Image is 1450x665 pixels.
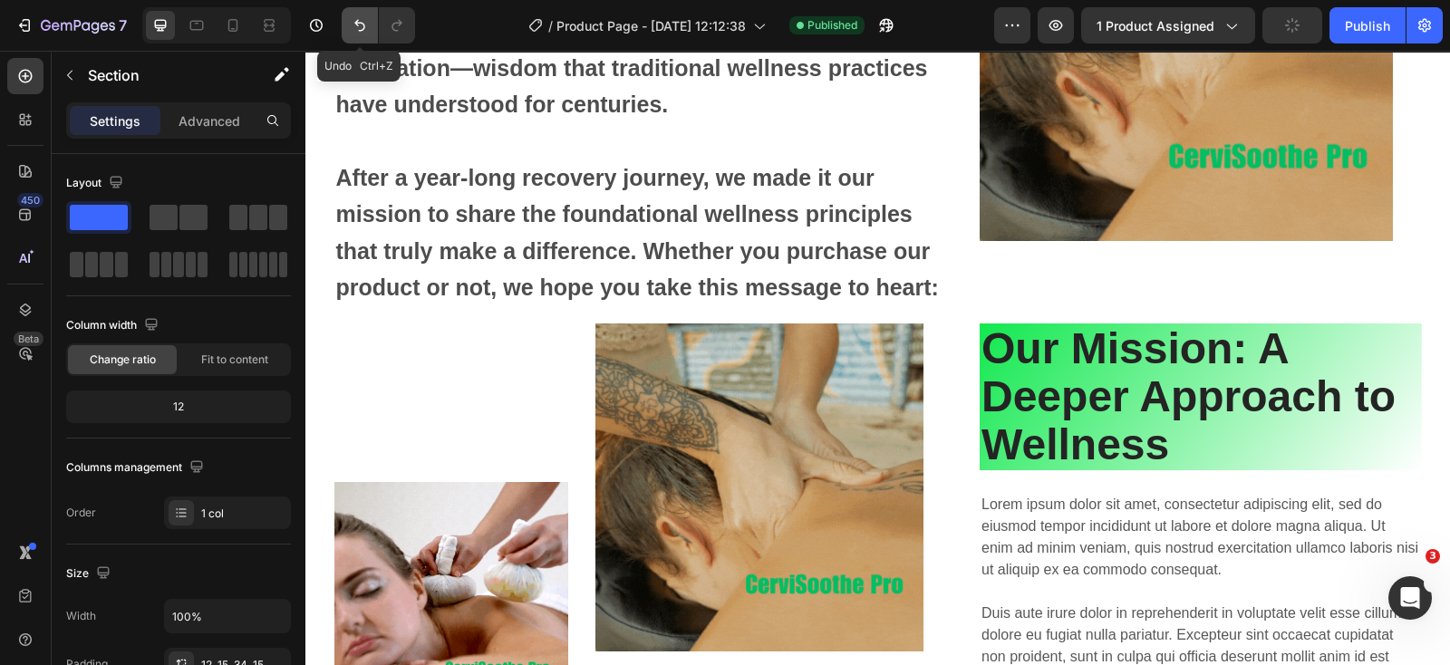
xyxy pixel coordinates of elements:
div: Columns management [66,456,208,480]
span: 1 product assigned [1097,16,1214,35]
span: Fit to content [201,352,268,368]
p: Advanced [179,111,240,130]
strong: After a year-long recovery journey, we made it our mission to share the foundational wellness pri... [31,114,633,250]
p: 7 [119,14,127,36]
p: Lorem ipsum dolor sit amet, consectetur adipiscing elit, sed do eiusmod tempor incididunt ut labo... [676,443,1115,639]
div: Layout [66,171,127,196]
img: gempages_574935243723637872-71dee563-efbf-4a16-8f77-0fb450ac5abe.gif [290,273,618,601]
span: Product Page - [DATE] 12:12:38 [556,16,746,35]
div: Width [66,608,96,624]
h2: Our Mission: A Deeper Approach to Wellness [674,273,1116,419]
div: 1 col [201,506,286,522]
div: Undo/Redo [342,7,415,43]
div: 12 [70,394,287,419]
iframe: Intercom live chat [1388,576,1432,620]
span: 3 [1426,549,1440,564]
span: Published [807,17,857,34]
span: / [548,16,553,35]
p: Section [88,64,237,86]
span: Change ratio [90,352,156,368]
iframe: Design area [305,51,1450,665]
p: Settings [90,111,140,130]
div: Column width [66,313,162,338]
div: Beta [14,332,43,346]
button: 1 product assigned [1081,7,1255,43]
input: Auto [165,600,290,632]
button: 7 [7,7,135,43]
div: 450 [17,193,43,207]
div: Order [66,505,96,521]
div: Size [66,562,114,586]
div: Publish [1345,16,1390,35]
button: Publish [1329,7,1406,43]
